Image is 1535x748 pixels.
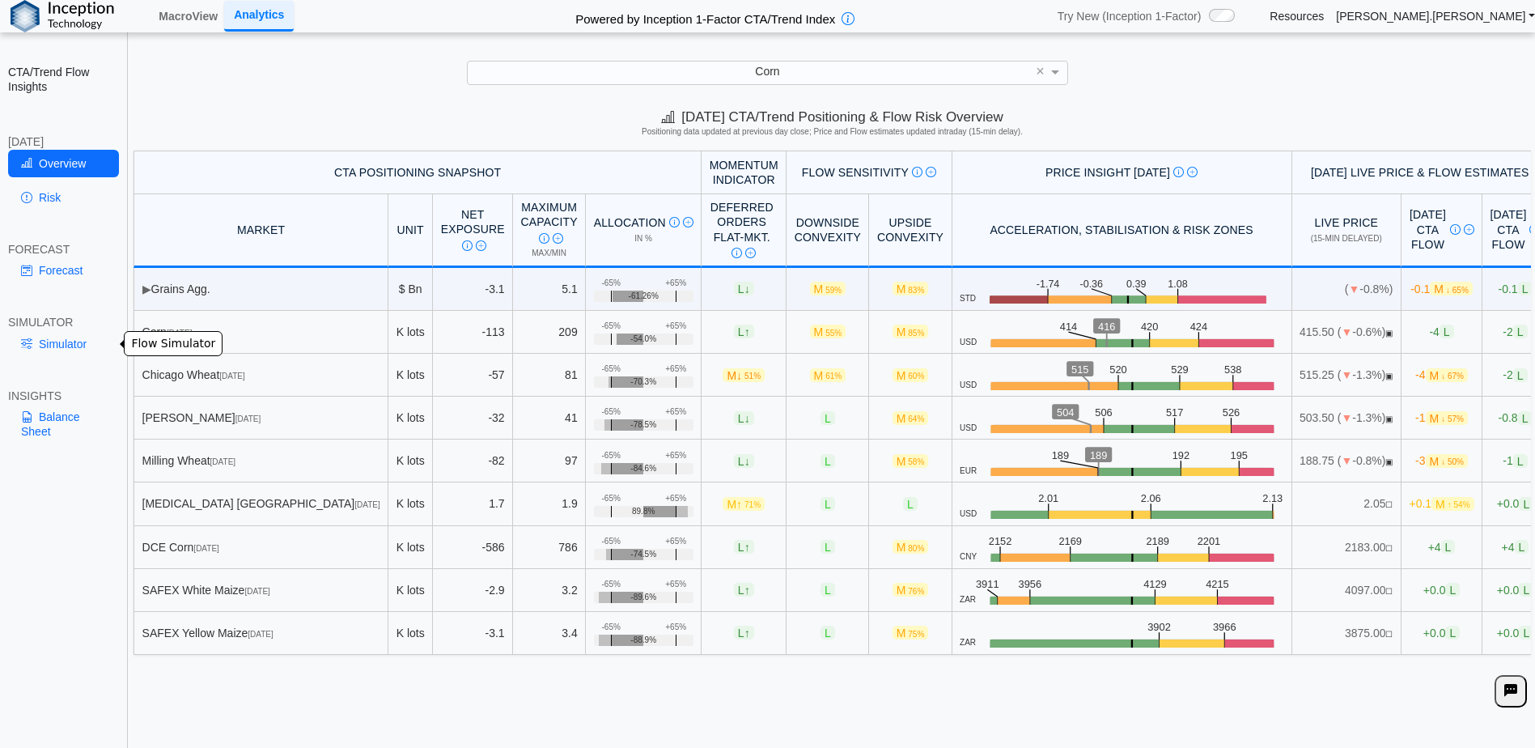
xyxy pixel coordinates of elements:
span: ↓ 65% [1446,286,1469,295]
span: USD [960,509,977,519]
div: INSIGHTS [8,389,119,403]
div: -65% [602,278,621,288]
a: [PERSON_NAME].[PERSON_NAME] [1336,9,1535,23]
div: +65% [665,407,686,417]
span: M [893,325,929,338]
span: +4 [1428,540,1456,554]
span: 85% [908,329,924,338]
span: +0.1 [1409,497,1474,511]
img: Info [1173,167,1184,177]
span: 55% [825,329,842,338]
span: -2 [1503,325,1527,338]
div: [MEDICAL_DATA] [GEOGRAPHIC_DATA] [142,496,380,511]
text: 506 [1095,406,1112,419]
span: L [734,583,754,597]
span: L [1445,583,1460,597]
img: Read More [745,248,756,258]
h2: Powered by Inception 1-Factor CTA/Trend Index [569,5,842,28]
span: [DATE] [354,500,380,509]
th: CTA Positioning Snapshot [134,151,702,194]
span: L [1513,325,1528,338]
text: 189 [1052,449,1069,461]
span: L [1518,282,1533,295]
text: 2152 [989,536,1012,548]
td: K lots [388,482,433,525]
div: Flow Sensitivity [795,165,943,180]
span: ↓ 57% [1441,414,1464,423]
td: 415.50 ( -0.6%) [1292,311,1401,354]
span: NO FEED: Live data feed not provided for this market. [1385,630,1393,639]
td: 3.4 [513,612,586,655]
span: ▶ [142,283,151,295]
text: 195 [1231,449,1248,461]
text: 1.08 [1173,278,1194,290]
span: M [1430,282,1472,295]
td: 2183.00 [1292,526,1401,569]
span: 75% [908,630,924,639]
text: 2.06 [1141,492,1161,504]
span: M [1431,497,1474,511]
div: Deferred Orders FLAT-MKT. [710,200,774,259]
text: 4215 [1206,579,1229,591]
span: L [821,497,835,511]
span: L [734,282,754,295]
span: -78.5% [630,420,656,430]
td: 97 [513,440,586,482]
div: [PERSON_NAME] [142,410,380,425]
span: USD [960,380,977,390]
span: Corn [755,65,779,78]
text: 3956 [1019,579,1042,591]
td: 3875.00 [1292,612,1401,655]
td: K lots [388,354,433,397]
a: Simulator [8,330,119,358]
a: Resources [1270,9,1324,23]
td: 41 [513,397,586,440]
td: 1.7 [433,482,513,525]
div: +65% [665,580,686,589]
span: OPEN: Market session is currently open. [1385,329,1393,338]
span: L [734,626,754,640]
div: -65% [602,623,621,632]
span: ↓ [736,368,742,381]
span: M [893,626,929,640]
span: -0.1 [1499,282,1533,295]
span: OPEN: Market session is currently open. [1385,414,1393,423]
div: DCE Corn [142,540,380,555]
span: (15-min delayed) [1311,234,1382,243]
td: -113 [433,311,513,354]
span: [DATE] [210,457,235,466]
div: Flow Simulator [124,331,223,356]
td: K lots [388,526,433,569]
text: 2189 [1146,536,1169,548]
th: Live Price [1292,194,1401,268]
span: M [1426,454,1468,468]
span: ↓ [744,411,750,424]
span: [DATE] [248,630,273,639]
h2: CTA/Trend Flow Insights [8,65,119,94]
span: L [821,540,835,554]
span: [DATE] [219,372,244,380]
span: 71% [744,500,761,509]
span: ↑ [744,627,750,640]
span: M [893,540,929,554]
div: Corn [142,325,380,339]
span: L [821,411,835,425]
span: ↑ 54% [1448,500,1470,509]
span: M [893,454,929,468]
div: -65% [602,451,621,461]
span: L [1441,540,1456,554]
span: L [821,626,835,640]
span: L [1440,325,1454,338]
span: ↑ [744,325,750,338]
td: 4097.00 [1292,569,1401,612]
text: 2.01 [1038,492,1058,504]
td: -3.1 [433,612,513,655]
span: L [734,454,754,468]
div: Net Exposure [441,207,505,252]
img: Read More [1187,167,1198,177]
td: 786 [513,526,586,569]
span: -4 [1415,368,1468,382]
span: -1 [1415,411,1468,425]
text: 504 [1057,406,1074,419]
span: Clear value [1033,62,1047,84]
